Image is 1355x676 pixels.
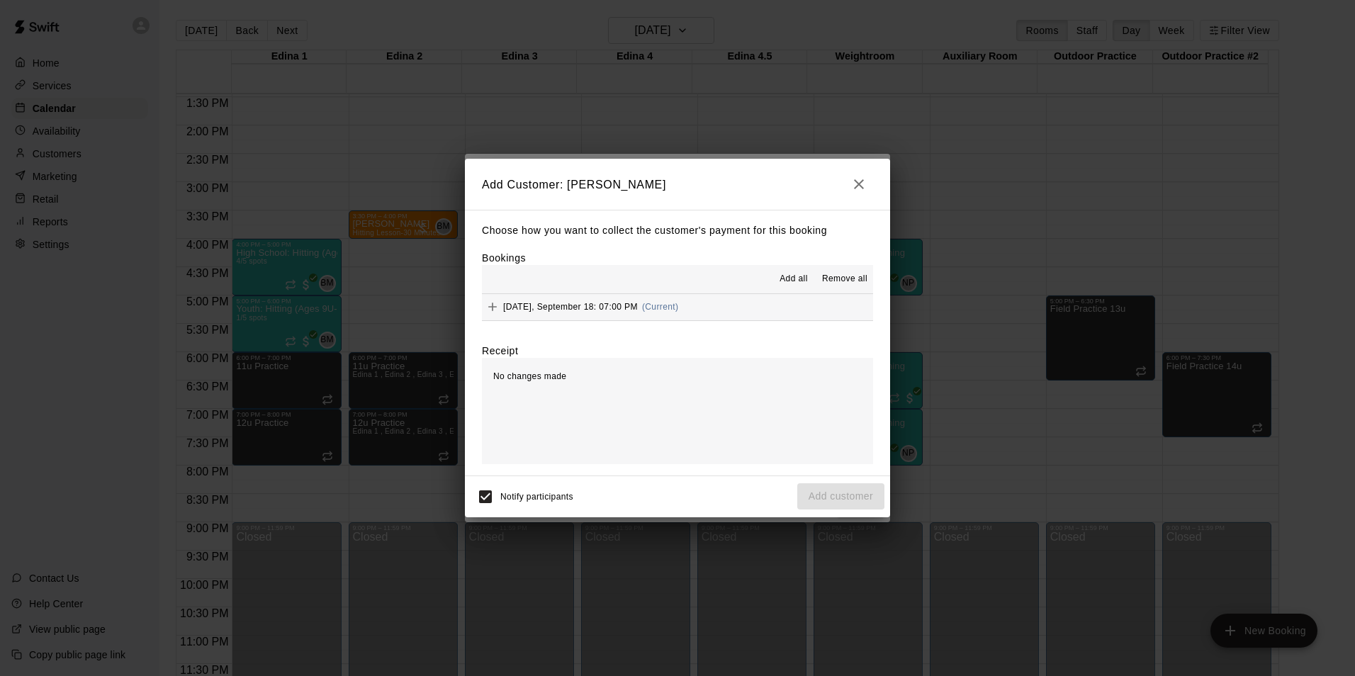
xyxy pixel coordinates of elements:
label: Receipt [482,344,518,358]
span: Add all [780,272,808,286]
span: No changes made [493,371,566,381]
p: Choose how you want to collect the customer's payment for this booking [482,222,873,240]
button: Add[DATE], September 18: 07:00 PM(Current) [482,294,873,320]
h2: Add Customer: [PERSON_NAME] [465,159,890,210]
span: (Current) [642,302,679,312]
span: Add [482,301,503,312]
label: Bookings [482,252,526,264]
span: [DATE], September 18: 07:00 PM [503,302,638,312]
button: Remove all [816,268,873,291]
span: Notify participants [500,492,573,502]
button: Add all [771,268,816,291]
span: Remove all [822,272,867,286]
